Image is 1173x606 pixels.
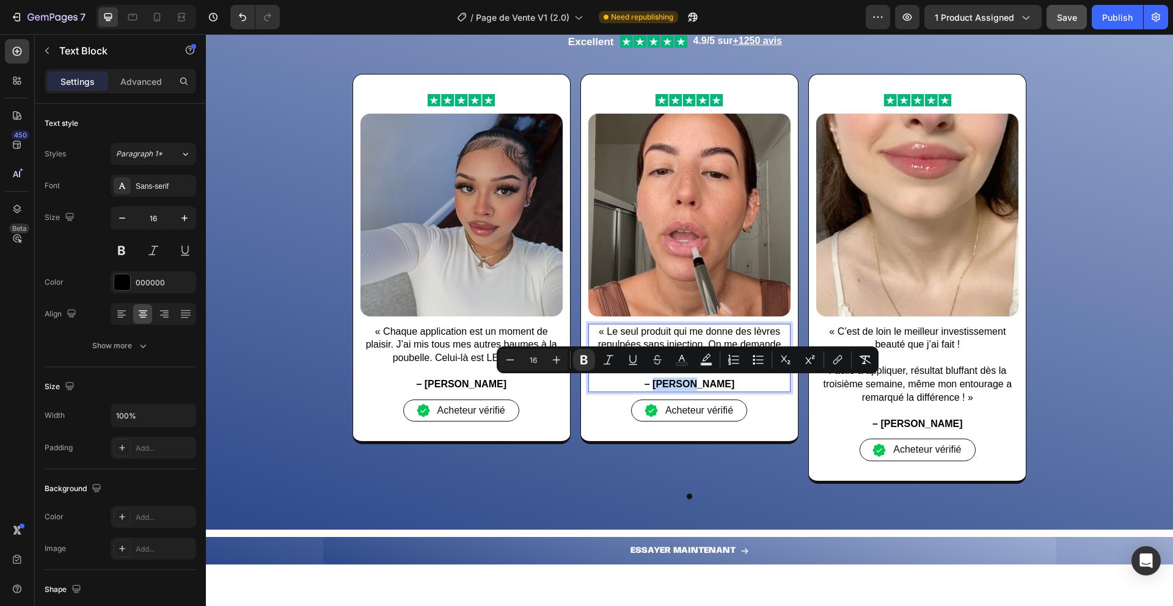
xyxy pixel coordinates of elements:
div: Width [45,410,65,421]
span: 1 product assigned [935,11,1014,24]
div: Publish [1102,11,1133,24]
img: gempages_581604970042753780-0e205ead-3125-4ef8-9051-d248fb00da74.jpg [610,79,813,282]
span: / [470,11,473,24]
p: ESSAYER MAINTENANT [425,510,530,523]
button: Dot [481,459,486,465]
div: Padding [45,442,73,453]
p: Facile à appliquer, résultat bluffant dès la troisième semaine, même mon entourage a remarqué la ... [612,330,811,370]
div: Align [45,306,79,323]
p: « C’est de loin le meilleur investissement beauté que j’ai fait ! [612,291,811,317]
div: Sans-serif [136,181,193,192]
strong: – [PERSON_NAME] [667,384,757,395]
div: Open Intercom Messenger [1131,546,1161,575]
p: Text Block [59,43,163,58]
p: Advanced [120,75,162,88]
p: Acheteur vérifié [687,407,755,425]
img: gempages_581604970042753780-168300b6-7c6c-45fa-bd87-456aa193c3ad.svg [222,60,289,73]
div: Shape [45,582,84,598]
div: 000000 [136,277,193,288]
div: Image [45,543,66,554]
span: Paragraph 1* [116,148,163,159]
a: ESSAYER MAINTENANT [117,503,850,530]
div: Add... [136,544,193,555]
p: « Chaque application est un moment de plaisir. J’ai mis tous mes autres baumes à la poubelle. Cel... [156,291,356,330]
span: Need republishing [611,12,673,23]
span: Page de Vente V1 (2.0) [476,11,569,24]
div: Text style [45,118,78,129]
img: gempages_581604970042753780-168300b6-7c6c-45fa-bd87-456aa193c3ad.svg [678,60,745,73]
iframe: Design area [206,34,1173,564]
p: 7 [80,10,86,24]
div: Show more [92,340,149,352]
button: Publish [1092,5,1143,29]
div: Rich Text Editor. Editing area: main [155,290,357,358]
input: Auto [111,404,195,426]
div: 450 [12,130,29,140]
button: Show more [45,335,196,357]
button: Paragraph 1* [111,143,196,165]
img: gempages_581604970042753780-168300b6-7c6c-45fa-bd87-456aa193c3ad.svg [450,60,517,73]
div: Add... [136,512,193,523]
div: Color [45,511,64,522]
p: Acheteur vérifié [459,368,527,385]
button: Save [1047,5,1087,29]
strong: – [PERSON_NAME] [210,345,301,355]
img: gempages_581604970042753780-1f5b23f1-69ed-4100-96f6-8d01bd2973ce.jpg [382,79,585,282]
button: 7 [5,5,91,29]
div: Add... [136,443,193,454]
span: Save [1057,12,1077,23]
p: Settings [60,75,95,88]
img: gempages_581604970042753780-a79c7eef-fa15-497e-9783-39a03a821400.jpg [155,79,357,282]
div: Undo/Redo [230,5,280,29]
p: « Le seul produit qui me donne des lèvres repulpées sans injection. On me demande sans arrêt ce q... [384,291,583,330]
div: Rich Text Editor. Editing area: main [382,290,585,358]
button: 1 product assigned [924,5,1042,29]
div: Background [45,481,104,497]
strong: – [PERSON_NAME] [439,345,529,355]
div: Color [45,277,64,288]
div: Styles [45,148,66,159]
div: Beta [9,224,29,233]
p: Acheteur vérifié [232,368,299,385]
div: Font [45,180,60,191]
div: Size [45,210,77,226]
div: Size [45,379,77,395]
div: Editor contextual toolbar [497,346,879,373]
